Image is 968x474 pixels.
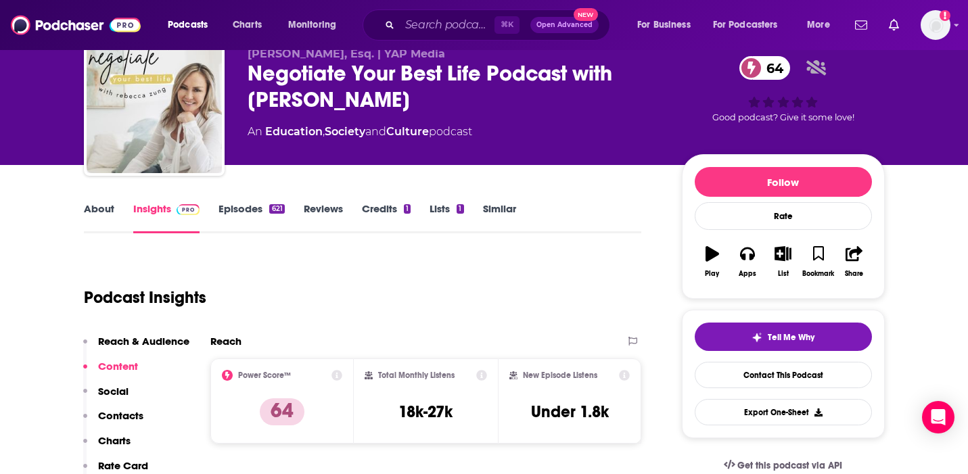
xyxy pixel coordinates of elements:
div: 1 [457,204,463,214]
button: Play [695,237,730,286]
img: User Profile [921,10,950,40]
img: Podchaser Pro [177,204,200,215]
div: List [778,270,789,278]
button: open menu [798,14,847,36]
div: An podcast [248,124,472,140]
h2: Power Score™ [238,371,291,380]
span: Tell Me Why [768,332,814,343]
div: Share [845,270,863,278]
a: Culture [386,125,429,138]
span: [PERSON_NAME], Esq. | YAP Media [248,47,445,60]
span: Get this podcast via API [737,460,842,471]
a: Episodes621 [218,202,284,233]
a: Credits1 [362,202,411,233]
span: Good podcast? Give it some love! [712,112,854,122]
button: Charts [83,434,131,459]
div: Search podcasts, credits, & more... [375,9,623,41]
button: Open AdvancedNew [530,17,599,33]
a: Reviews [304,202,343,233]
a: Society [325,125,365,138]
span: , [323,125,325,138]
span: Podcasts [168,16,208,34]
a: Show notifications dropdown [883,14,904,37]
a: Contact This Podcast [695,362,872,388]
p: 64 [260,398,304,425]
span: and [365,125,386,138]
button: Export One-Sheet [695,399,872,425]
button: open menu [279,14,354,36]
div: Bookmark [802,270,834,278]
button: Social [83,385,129,410]
span: New [574,8,598,21]
span: More [807,16,830,34]
a: Education [265,125,323,138]
span: Charts [233,16,262,34]
h3: Under 1.8k [531,402,609,422]
p: Contacts [98,409,143,422]
button: open menu [628,14,708,36]
div: Rate [695,202,872,230]
a: InsightsPodchaser Pro [133,202,200,233]
a: 64 [739,56,790,80]
span: For Business [637,16,691,34]
h2: Reach [210,335,241,348]
button: Follow [695,167,872,197]
button: open menu [704,14,798,36]
span: Monitoring [288,16,336,34]
div: Play [705,270,719,278]
button: Reach & Audience [83,335,189,360]
span: Open Advanced [536,22,593,28]
button: List [765,237,800,286]
a: Similar [483,202,516,233]
p: Rate Card [98,459,148,472]
svg: Add a profile image [940,10,950,21]
h3: 18k-27k [398,402,453,422]
span: 64 [753,56,790,80]
button: Share [836,237,871,286]
div: 621 [269,204,284,214]
a: About [84,202,114,233]
button: Contacts [83,409,143,434]
h2: New Episode Listens [523,371,597,380]
div: Open Intercom Messenger [922,401,954,433]
img: tell me why sparkle [752,332,762,343]
img: Negotiate Your Best Life Podcast with Rebecca Zung [87,38,222,173]
h1: Podcast Insights [84,287,206,308]
span: Logged in as megcassidy [921,10,950,40]
button: Content [83,360,138,385]
a: Show notifications dropdown [850,14,873,37]
img: Podchaser - Follow, Share and Rate Podcasts [11,12,141,38]
div: Apps [739,270,756,278]
a: Charts [224,14,270,36]
p: Reach & Audience [98,335,189,348]
h2: Total Monthly Listens [378,371,455,380]
p: Content [98,360,138,373]
a: Lists1 [430,202,463,233]
button: Show profile menu [921,10,950,40]
p: Charts [98,434,131,447]
div: 1 [404,204,411,214]
span: ⌘ K [494,16,520,34]
div: 64Good podcast? Give it some love! [682,47,885,131]
button: Bookmark [801,237,836,286]
button: open menu [158,14,225,36]
button: tell me why sparkleTell Me Why [695,323,872,351]
p: Social [98,385,129,398]
span: For Podcasters [713,16,778,34]
button: Apps [730,237,765,286]
input: Search podcasts, credits, & more... [400,14,494,36]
